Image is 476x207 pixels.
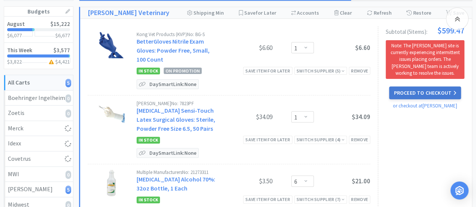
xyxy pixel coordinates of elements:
i: 5 [65,186,71,194]
div: Kong Vet Products (KVP) No: BG-S [137,32,216,37]
div: Zoetis [8,108,69,118]
h2: August [7,21,25,27]
span: $3,822 [7,58,22,65]
span: $599.47 [437,26,464,35]
strong: All Carts [8,79,30,86]
div: Remove [349,67,370,75]
h1: Budgets [4,7,73,17]
a: or checkout at [PERSON_NAME] [393,103,457,109]
div: Switch Supplier ( 7 ) [297,196,345,203]
span: In Stock [137,196,160,203]
div: Accounts [291,7,319,18]
div: Switch Supplier ( 4 ) [297,136,345,143]
h3: $ [47,59,70,64]
a: [PERSON_NAME] Veterinary [88,8,169,18]
p: Note: The [PERSON_NAME] site is currently experiencing intermittent issues placing orders. The [P... [389,42,461,77]
a: Boehringer Ingelheim0 [4,91,73,106]
a: All Carts5 [4,75,73,91]
i: 0 [65,171,71,179]
h2: This Week [7,47,32,53]
div: Covetrus [8,154,69,164]
div: $3.50 [216,177,272,186]
span: $3,577 [53,47,70,54]
div: Merck [8,124,69,133]
a: Merck [4,121,73,136]
div: Boehringer Ingelheim [8,93,69,103]
div: Refresh [367,7,391,18]
div: Save [446,7,464,18]
a: August$15,222$6,077$6,677 [4,17,73,43]
h3: $ [55,33,70,38]
div: Remove [349,136,370,144]
span: $15,222 [50,20,70,27]
a: [PERSON_NAME]5 [4,182,73,197]
a: [MEDICAL_DATA] Sensi-Touch Latex Surgical Gloves: Sterile, Powder Free Size 6.5, 50 Pairs [137,107,215,132]
div: Subtotal ( 5 item s ): [386,26,464,35]
img: fa5cef40e4104edcac58eed9e3631ac9_616406.jpeg [98,32,125,58]
p: DaySmart Link: None [148,80,198,89]
div: MWI [8,169,69,179]
div: Save item for later [243,195,292,203]
a: Covetrus [4,151,73,167]
i: 0 [65,94,71,103]
img: 59f493d452a04c70b94a132dfbab5b5b_207370.jpeg [98,101,125,127]
span: 6,677 [58,32,70,39]
div: Save item for later [243,67,292,75]
a: [MEDICAL_DATA] Alcohol 70%: 32oz Bottle, 1 Each [137,175,215,192]
span: $6,077 [7,32,22,39]
div: $34.09 [216,112,272,121]
div: Save item for later [243,136,292,144]
span: $34.09 [352,113,370,121]
img: b371acdc946346dba58fb9677d0b179b_194933.jpeg [98,170,125,196]
div: Remove [349,195,370,203]
div: $6.60 [216,43,272,52]
a: Idexx [4,136,73,151]
span: In Stock [137,137,160,144]
div: Clear [334,7,352,18]
span: 4,421 [58,58,70,65]
div: [PERSON_NAME] [8,184,69,194]
i: 0 [65,109,71,118]
div: Multiple Manufacturers No: 21273311 [137,170,216,175]
a: This Week$3,577$3,822$4,421 [4,43,73,69]
span: Save for Later [244,9,276,16]
a: Zoetis0 [4,106,73,121]
div: Shipping Min [187,7,224,18]
p: DaySmart Link: None [148,148,198,157]
a: MWI0 [4,167,73,182]
div: Idexx [8,139,69,148]
button: Proceed to Checkout [389,86,461,99]
div: Open Intercom Messenger [450,181,468,199]
i: 5 [65,79,71,87]
span: On Promotion [164,68,202,74]
span: In Stock [137,68,160,74]
span: $21.00 [352,177,370,185]
span: $6.60 [355,44,370,52]
div: Switch Supplier ( 5 ) [297,67,345,74]
a: BetterGloves Nitrile Exam Gloves: Powder Free, Small, 100 Count [137,38,210,63]
div: [PERSON_NAME] No: 7823PF [137,101,216,106]
div: Restore [406,7,431,18]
